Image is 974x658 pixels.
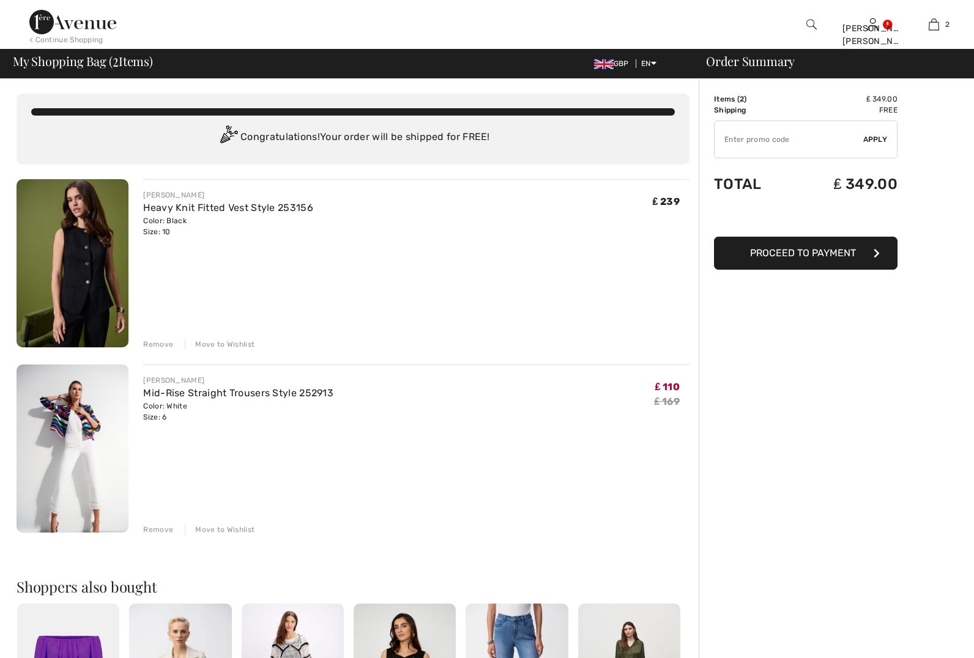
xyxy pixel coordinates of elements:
div: Remove [143,339,173,350]
span: Proceed to Payment [750,247,856,259]
button: Proceed to Payment [714,237,898,270]
div: Color: Black Size: 10 [143,215,313,237]
div: [PERSON_NAME] [PERSON_NAME] [842,22,902,48]
span: GBP [594,59,634,68]
div: Color: White Size: 6 [143,401,333,423]
a: Sign In [868,18,878,30]
div: Congratulations! Your order will be shipped for FREE! [31,125,675,150]
div: Order Summary [691,55,967,67]
td: Items ( ) [714,94,792,105]
td: ₤ 349.00 [792,163,898,205]
div: [PERSON_NAME] [143,190,313,201]
img: My Info [868,17,878,32]
img: My Bag [929,17,939,32]
div: Remove [143,524,173,535]
div: < Continue Shopping [29,34,103,45]
img: Congratulation2.svg [216,125,240,150]
iframe: PayPal [714,205,898,232]
span: ₤ 110 [655,381,680,393]
img: 1ère Avenue [29,10,116,34]
div: [PERSON_NAME] [143,375,333,386]
span: ₤ 239 [653,196,680,207]
a: Heavy Knit Fitted Vest Style 253156 [143,202,313,213]
input: Promo code [715,121,863,158]
span: 2 [740,95,744,103]
img: Mid-Rise Straight Trousers Style 252913 [17,364,128,533]
h2: Shoppers also bought [17,579,690,594]
td: Shipping [714,105,792,116]
span: EN [641,59,656,68]
span: 2 [945,19,950,30]
span: My Shopping Bag ( Items) [13,55,153,67]
span: Apply [863,134,888,145]
a: Mid-Rise Straight Trousers Style 252913 [143,387,333,399]
a: 2 [904,17,964,32]
div: Move to Wishlist [185,339,255,350]
img: UK Pound [594,59,614,69]
td: ₤ 349.00 [792,94,898,105]
div: Move to Wishlist [185,524,255,535]
s: ₤ 169 [655,396,680,407]
td: Free [792,105,898,116]
img: Heavy Knit Fitted Vest Style 253156 [17,179,128,347]
td: Total [714,163,792,205]
img: search the website [806,17,817,32]
span: 2 [113,52,119,68]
